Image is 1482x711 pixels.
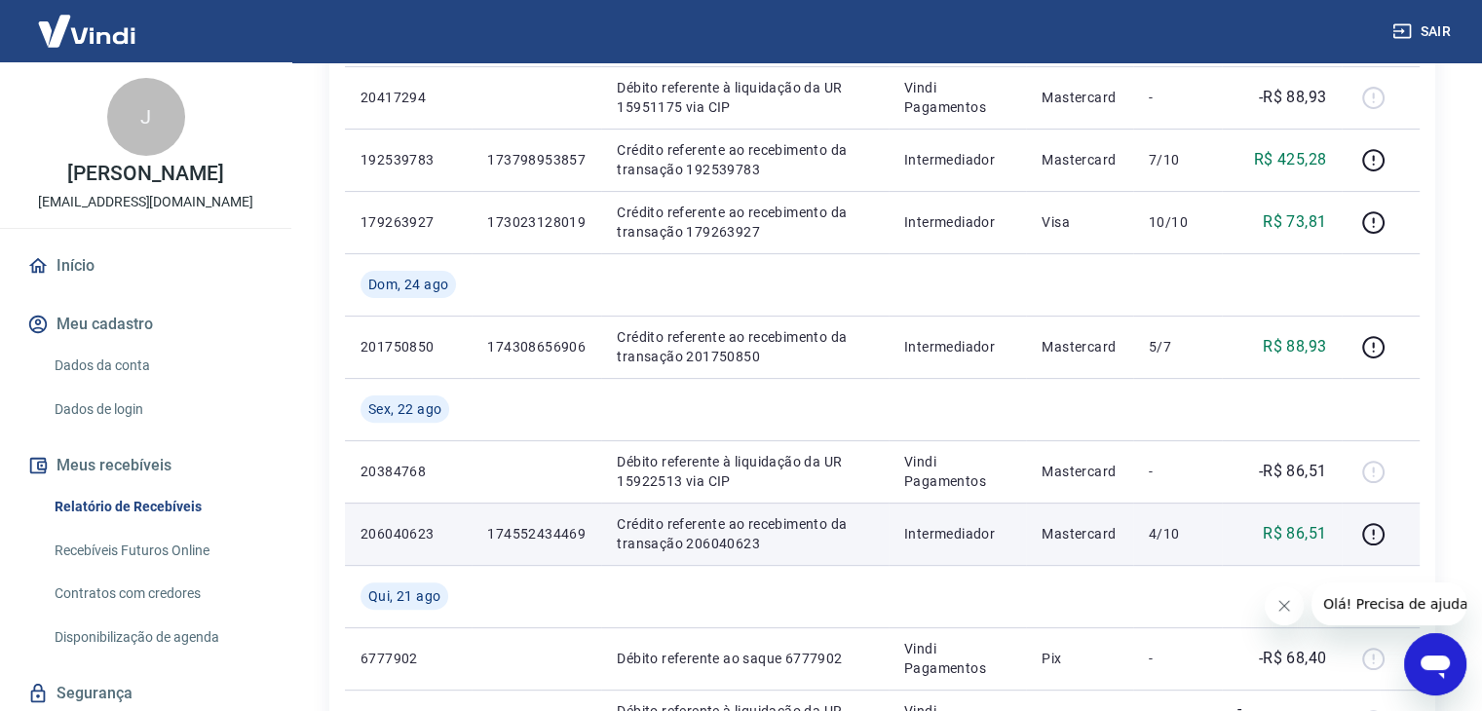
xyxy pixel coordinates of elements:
[361,524,456,543] p: 206040623
[361,150,456,169] p: 192539783
[1259,647,1327,670] p: -R$ 68,40
[1042,462,1118,481] p: Mastercard
[487,524,586,543] p: 174552434469
[617,514,873,553] p: Crédito referente ao recebimento da transação 206040623
[47,531,268,571] a: Recebíveis Futuros Online
[47,346,268,386] a: Dados da conta
[368,586,440,606] span: Qui, 21 ago
[361,337,456,356] p: 201750850
[617,452,873,491] p: Débito referente à liquidação da UR 15922513 via CIP
[904,78,1010,117] p: Vindi Pagamentos
[617,140,873,179] p: Crédito referente ao recebimento da transação 192539783
[1149,88,1206,107] p: -
[904,524,1010,543] p: Intermediador
[1149,462,1206,481] p: -
[617,203,873,242] p: Crédito referente ao recebimento da transação 179263927
[47,390,268,430] a: Dados de login
[487,212,586,232] p: 173023128019
[904,639,1010,678] p: Vindi Pagamentos
[47,574,268,614] a: Contratos com credores
[1259,86,1327,109] p: -R$ 88,93
[23,444,268,487] button: Meus recebíveis
[1311,582,1466,625] iframe: Mensagem da empresa
[904,150,1010,169] p: Intermediador
[1149,212,1206,232] p: 10/10
[1263,335,1326,358] p: R$ 88,93
[1265,586,1304,625] iframe: Fechar mensagem
[1042,88,1118,107] p: Mastercard
[1259,460,1327,483] p: -R$ 86,51
[1042,150,1118,169] p: Mastercard
[47,617,268,657] a: Disponibilização de agenda
[1404,633,1466,695] iframe: Botão para abrir a janela de mensagens
[361,649,456,668] p: 6777902
[487,150,586,169] p: 173798953857
[904,452,1010,491] p: Vindi Pagamentos
[361,88,456,107] p: 20417294
[361,462,456,481] p: 20384768
[368,275,448,294] span: Dom, 24 ago
[904,212,1010,232] p: Intermediador
[1263,522,1326,545] p: R$ 86,51
[1149,150,1206,169] p: 7/10
[23,244,268,287] a: Início
[1149,524,1206,543] p: 4/10
[47,487,268,527] a: Relatório de Recebíveis
[1042,524,1118,543] p: Mastercard
[12,14,164,29] span: Olá! Precisa de ajuda?
[67,164,223,184] p: [PERSON_NAME]
[1263,210,1326,234] p: R$ 73,81
[38,192,253,212] p: [EMAIL_ADDRESS][DOMAIN_NAME]
[1149,337,1206,356] p: 5/7
[617,649,873,668] p: Débito referente ao saque 6777902
[1388,14,1459,50] button: Sair
[1149,649,1206,668] p: -
[107,78,185,156] div: J
[617,78,873,117] p: Débito referente à liquidação da UR 15951175 via CIP
[1042,337,1118,356] p: Mastercard
[23,303,268,346] button: Meu cadastro
[23,1,150,60] img: Vindi
[1254,148,1327,171] p: R$ 425,28
[1042,649,1118,668] p: Pix
[904,337,1010,356] p: Intermediador
[617,327,873,366] p: Crédito referente ao recebimento da transação 201750850
[487,337,586,356] p: 174308656906
[368,399,441,419] span: Sex, 22 ago
[361,212,456,232] p: 179263927
[1042,212,1118,232] p: Visa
